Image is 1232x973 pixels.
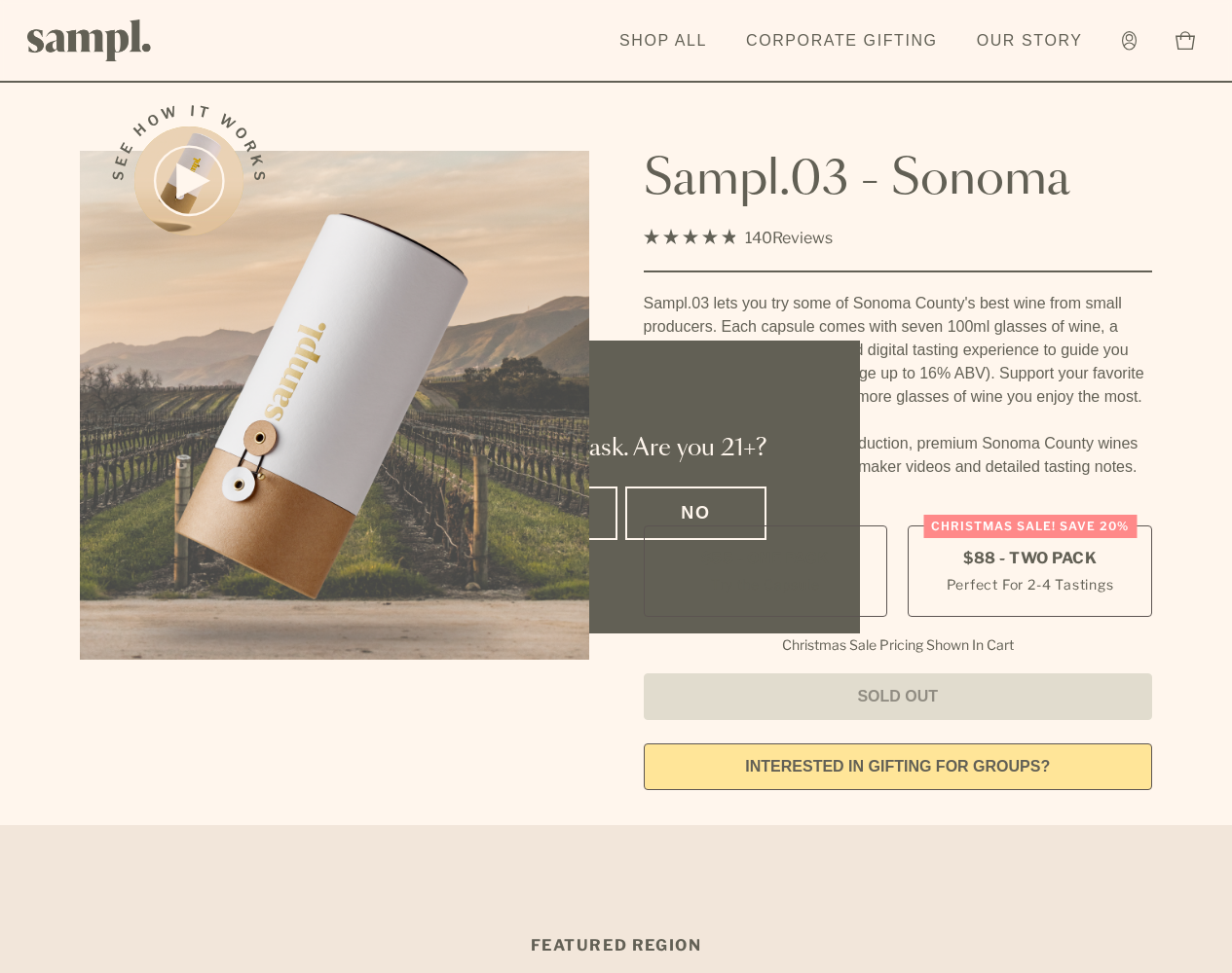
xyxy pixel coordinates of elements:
[711,574,819,595] small: Try the Capsule
[27,19,152,61] img: Sampl logo
[701,548,830,569] span: $55 - One Pack
[963,548,1097,569] span: $88 - Two Pack
[134,126,243,235] button: See how it works
[736,19,948,62] a: Corporate Gifting
[80,151,589,660] img: Sampl.03 - Sonoma
[644,225,833,251] div: 140Reviews
[625,486,766,540] button: No
[967,19,1093,62] a: Our Story
[947,574,1114,595] small: Perfect For 2-4 Tastings
[923,515,1137,538] div: Christmas SALE! Save 20%
[610,19,717,62] a: Shop All
[466,434,766,463] h2: We have to ask. Are you 21+?
[644,743,1153,790] a: interested in gifting for groups?
[644,673,1153,720] button: Sold Out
